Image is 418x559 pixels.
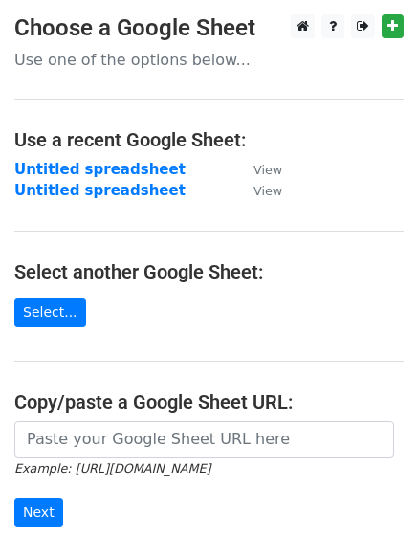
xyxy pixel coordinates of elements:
a: View [234,161,282,178]
h3: Choose a Google Sheet [14,14,404,42]
input: Paste your Google Sheet URL here [14,421,394,458]
a: Untitled spreadsheet [14,182,186,199]
p: Use one of the options below... [14,50,404,70]
a: Select... [14,298,86,327]
small: View [253,184,282,198]
input: Next [14,498,63,527]
h4: Select another Google Sheet: [14,260,404,283]
a: Untitled spreadsheet [14,161,186,178]
h4: Copy/paste a Google Sheet URL: [14,391,404,414]
small: View [253,163,282,177]
small: Example: [URL][DOMAIN_NAME] [14,461,210,476]
a: View [234,182,282,199]
h4: Use a recent Google Sheet: [14,128,404,151]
